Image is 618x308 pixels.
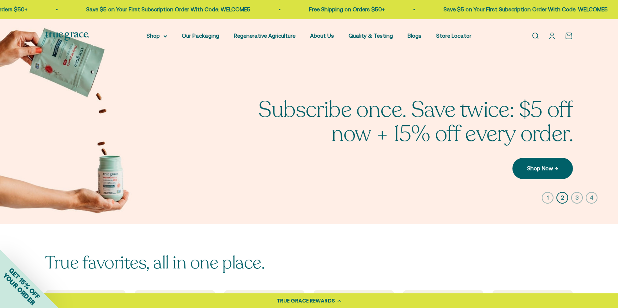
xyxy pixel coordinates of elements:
[195,5,360,14] p: Save $5 on Your First Subscription Order With Code: WELCOME5
[418,6,494,12] a: Free Shipping on Orders $50+
[349,33,393,39] a: Quality & Testing
[586,192,597,204] button: 4
[556,192,568,204] button: 2
[1,271,37,307] span: YOUR ORDER
[61,6,137,12] a: Free Shipping on Orders $50+
[182,33,219,39] a: Our Packaging
[147,31,167,40] summary: Shop
[512,158,573,179] a: Shop Now →
[277,297,335,305] div: TRUE GRACE REWARDS
[234,33,295,39] a: Regenerative Agriculture
[7,266,41,300] span: GET 15% OFF
[436,33,471,39] a: Store Locator
[542,192,553,204] button: 1
[310,33,334,39] a: About Us
[45,251,265,275] split-lines: True favorites, all in one place.
[408,33,422,39] a: Blogs
[258,95,573,149] split-lines: Subscribe once. Save twice: $5 off now + 15% off every order.
[571,192,583,204] button: 3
